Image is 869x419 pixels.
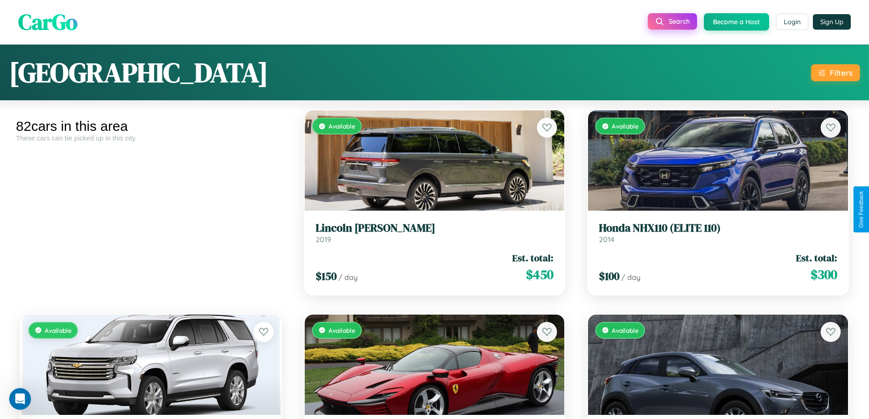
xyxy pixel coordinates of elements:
[830,68,853,78] div: Filters
[316,222,554,235] h3: Lincoln [PERSON_NAME]
[669,17,690,26] span: Search
[612,122,639,130] span: Available
[599,222,837,235] h3: Honda NHX110 (ELITE 110)
[526,265,553,284] span: $ 450
[858,191,864,228] div: Give Feedback
[316,235,331,244] span: 2019
[338,273,358,282] span: / day
[621,273,640,282] span: / day
[16,134,286,142] div: These cars can be picked up in this city.
[45,326,72,334] span: Available
[18,7,78,37] span: CarGo
[328,326,355,334] span: Available
[599,222,837,244] a: Honda NHX110 (ELITE 110)2014
[811,265,837,284] span: $ 300
[704,13,769,31] button: Become a Host
[328,122,355,130] span: Available
[9,388,31,410] iframe: Intercom live chat
[612,326,639,334] span: Available
[599,235,614,244] span: 2014
[796,251,837,264] span: Est. total:
[599,269,619,284] span: $ 100
[16,119,286,134] div: 82 cars in this area
[316,269,337,284] span: $ 150
[648,13,697,30] button: Search
[813,14,851,30] button: Sign Up
[512,251,553,264] span: Est. total:
[9,54,268,91] h1: [GEOGRAPHIC_DATA]
[776,14,808,30] button: Login
[811,64,860,81] button: Filters
[316,222,554,244] a: Lincoln [PERSON_NAME]2019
